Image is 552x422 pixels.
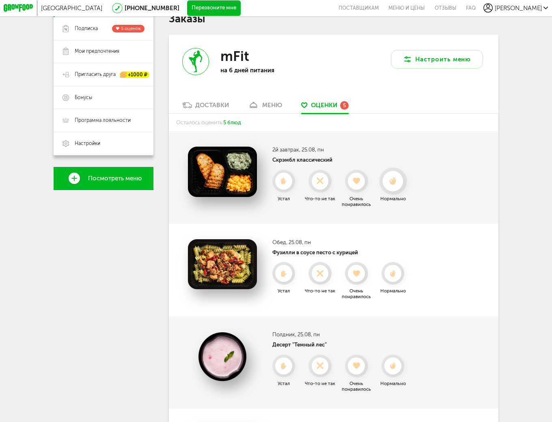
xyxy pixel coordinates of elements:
[272,249,410,255] h4: Фузилли в соусе песто с курицей
[169,14,498,24] h1: Заказы
[339,288,374,299] div: Очень понравилось
[295,331,320,338] span: , 25.08, пн
[376,381,410,386] div: Нормально
[272,147,410,153] h3: 2й завтрак
[75,25,98,32] span: Подписка
[272,331,410,338] h3: Полдник
[220,67,320,74] p: на 6 дней питания
[339,381,374,392] div: Очень понравилось
[376,196,410,201] div: Нормально
[54,86,153,109] a: Бонусы
[54,167,153,190] a: Посмотреть меню
[54,63,153,86] a: Пригласить друга +1000 ₽
[187,0,241,16] button: Перезвоните мне
[495,4,542,12] span: [PERSON_NAME]
[54,40,153,63] a: Мои предпочтения
[75,94,92,101] span: Бонусы
[286,239,311,245] span: , 25.08, пн
[272,157,410,163] h4: Скрэмбл классический
[272,239,410,245] h3: Обед
[75,117,131,124] span: Программа лояльности
[75,140,100,147] span: Настройки
[391,50,483,68] button: Настроить меню
[188,239,257,290] img: Фузилли в соусе песто с курицей
[75,48,119,55] span: Мои предпочтения
[311,102,337,109] span: Оценки
[266,196,301,201] div: Устал
[54,132,153,155] a: Настройки
[339,196,374,207] div: Очень понравилось
[272,342,410,348] h4: Десерт "Темный лес"
[298,101,353,113] a: Оценки 5
[54,109,153,132] a: Программа лояльности
[220,48,249,65] h3: mFit
[266,288,301,294] div: Устал
[266,381,301,386] div: Устал
[88,175,142,182] span: Посмотреть меню
[340,101,349,110] div: 5
[303,196,337,201] div: Что-то не так
[303,381,337,386] div: Что-то не так
[188,147,257,197] img: Скрэмбл классический
[169,114,498,131] div: Осталось оценить:
[120,71,150,78] div: +1000 ₽
[188,331,257,382] img: Десерт "Темный лес"
[125,4,179,12] a: [PHONE_NUMBER]
[54,17,153,40] a: Подписка 5 оценок
[195,102,229,109] div: Доставки
[262,102,282,109] div: меню
[75,71,116,78] span: Пригласить друга
[303,288,337,294] div: Что-то не так
[244,101,286,113] a: меню
[223,119,241,126] span: 5 блюд
[376,288,410,294] div: Нормально
[121,26,141,31] span: 5 оценок
[299,147,324,153] span: , 25.08, пн
[41,4,102,12] span: [GEOGRAPHIC_DATA]
[178,101,233,113] a: Доставки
